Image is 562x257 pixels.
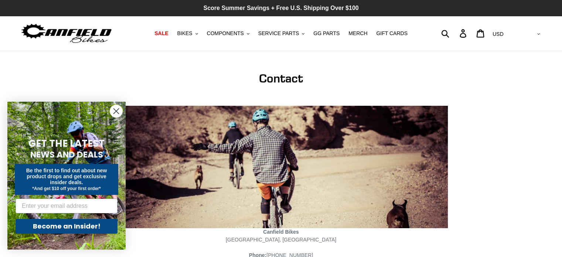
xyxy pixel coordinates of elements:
h1: Contact [114,71,448,85]
button: BIKES [173,28,201,38]
strong: Canfield Bikes [263,229,299,235]
img: Canfield Bikes [20,22,113,45]
span: [GEOGRAPHIC_DATA], [GEOGRAPHIC_DATA] [226,237,336,243]
span: *And get $10 off your first order* [32,186,101,191]
input: Enter your email address [16,199,117,213]
input: Search [445,25,464,41]
a: GG PARTS [310,28,343,38]
span: BIKES [177,30,192,37]
button: Close dialog [110,105,123,118]
span: MERCH [348,30,367,37]
a: GIFT CARDS [372,28,411,38]
button: SERVICE PARTS [255,28,308,38]
button: Become an Insider! [16,219,117,234]
span: GET THE LATEST [28,137,105,150]
a: SALE [151,28,172,38]
span: SERVICE PARTS [258,30,299,37]
a: MERCH [345,28,371,38]
span: SALE [154,30,168,37]
span: GIFT CARDS [376,30,408,37]
span: GG PARTS [313,30,340,37]
span: NEWS AND DEALS [30,149,103,160]
span: COMPONENTS [207,30,244,37]
button: COMPONENTS [203,28,253,38]
span: Be the first to find out about new product drops and get exclusive insider deals. [26,168,107,185]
